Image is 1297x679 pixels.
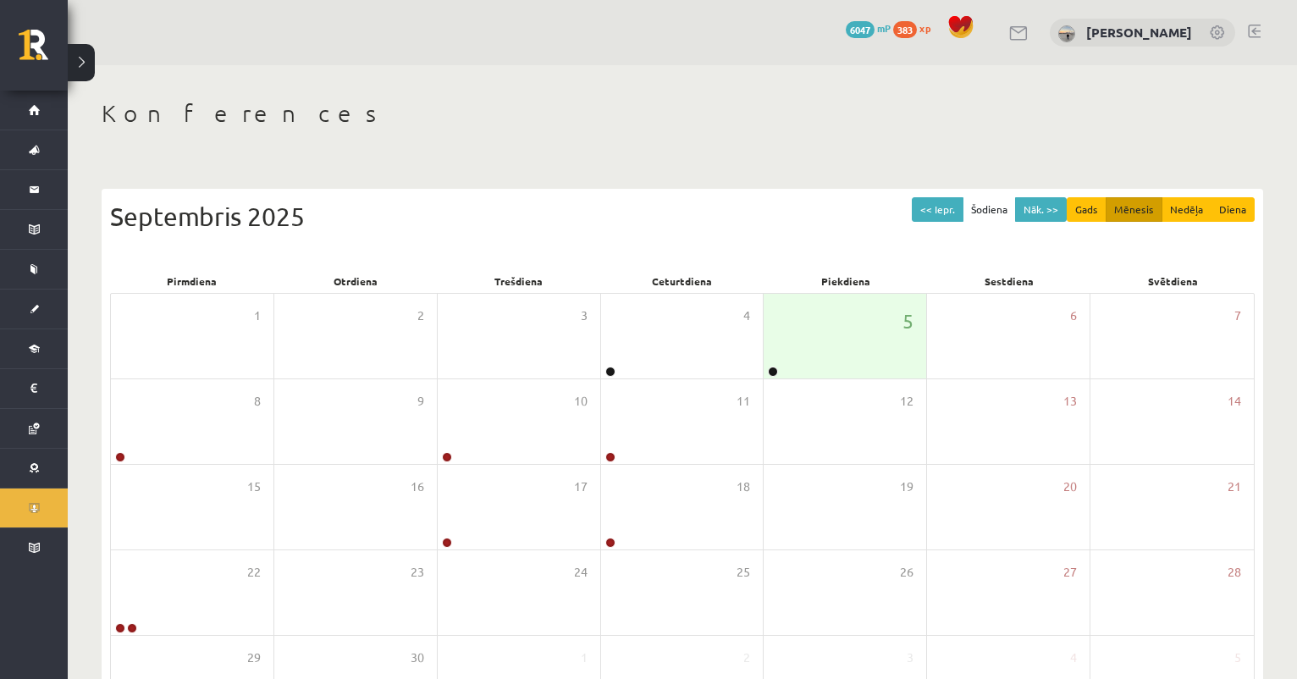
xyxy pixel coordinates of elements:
[19,30,68,72] a: Rīgas 1. Tālmācības vidusskola
[1228,563,1241,582] span: 28
[912,197,963,222] button: << Iepr.
[411,478,424,496] span: 16
[437,269,600,293] div: Trešdiena
[1067,197,1107,222] button: Gads
[1015,197,1067,222] button: Nāk. >>
[907,649,913,667] span: 3
[1228,392,1241,411] span: 14
[902,306,913,335] span: 5
[574,563,588,582] span: 24
[411,649,424,667] span: 30
[877,21,891,35] span: mP
[900,392,913,411] span: 12
[273,269,437,293] div: Otrdiena
[1091,269,1255,293] div: Svētdiena
[1063,478,1077,496] span: 20
[893,21,917,38] span: 383
[900,563,913,582] span: 26
[417,392,424,411] span: 9
[417,306,424,325] span: 2
[1162,197,1211,222] button: Nedēļa
[1058,25,1075,42] img: Milana Belavina
[600,269,764,293] div: Ceturtdiena
[102,99,1263,128] h1: Konferences
[581,649,588,667] span: 1
[963,197,1016,222] button: Šodiena
[254,392,261,411] span: 8
[743,649,750,667] span: 2
[764,269,928,293] div: Piekdiena
[893,21,939,35] a: 383 xp
[1063,392,1077,411] span: 13
[254,306,261,325] span: 1
[574,392,588,411] span: 10
[846,21,875,38] span: 6047
[846,21,891,35] a: 6047 mP
[110,269,273,293] div: Pirmdiena
[1211,197,1255,222] button: Diena
[1234,306,1241,325] span: 7
[1106,197,1162,222] button: Mēnesis
[247,649,261,667] span: 29
[743,306,750,325] span: 4
[574,478,588,496] span: 17
[411,563,424,582] span: 23
[247,563,261,582] span: 22
[737,392,750,411] span: 11
[900,478,913,496] span: 19
[110,197,1255,235] div: Septembris 2025
[247,478,261,496] span: 15
[581,306,588,325] span: 3
[1228,478,1241,496] span: 21
[1070,306,1077,325] span: 6
[1063,563,1077,582] span: 27
[1234,649,1241,667] span: 5
[928,269,1091,293] div: Sestdiena
[1070,649,1077,667] span: 4
[1086,24,1192,41] a: [PERSON_NAME]
[737,478,750,496] span: 18
[919,21,930,35] span: xp
[737,563,750,582] span: 25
